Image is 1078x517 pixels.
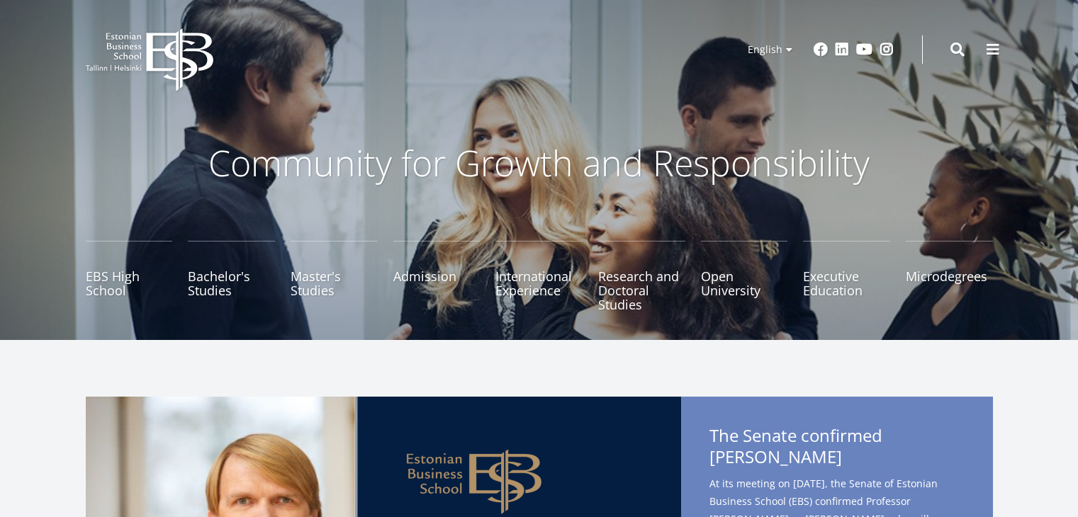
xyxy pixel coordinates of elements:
a: Master's Studies [291,241,378,312]
a: Instagram [880,42,894,57]
a: Microdegrees [906,241,993,312]
a: Open University [701,241,788,312]
a: Admission [393,241,481,312]
a: Linkedin [835,42,849,57]
a: Bachelor's Studies [188,241,275,312]
a: Research and Doctoral Studies [598,241,685,312]
span: The Senate confirmed [PERSON_NAME] [709,425,965,493]
a: Youtube [856,42,872,57]
a: International Experience [495,241,583,312]
a: EBS High School [86,241,173,312]
a: Executive Education [803,241,890,312]
p: Community for Growth and Responsibility [164,142,915,184]
a: Facebook [814,42,828,57]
